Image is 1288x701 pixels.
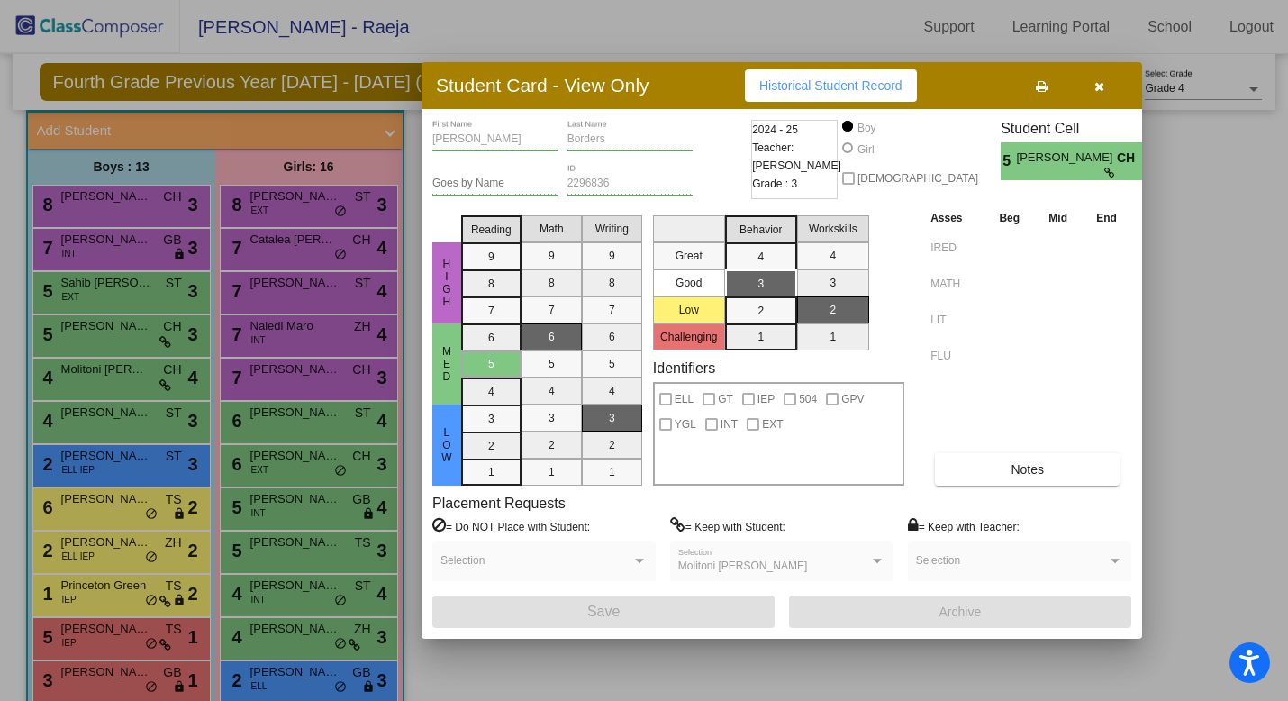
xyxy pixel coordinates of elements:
label: = Do NOT Place with Student: [432,517,590,535]
div: Boy [857,120,876,136]
input: assessment [930,306,980,333]
span: Archive [939,605,982,619]
span: High [439,258,455,308]
div: Girl [857,141,875,158]
span: Save [587,604,620,619]
span: 3 [1142,150,1157,172]
span: [PERSON_NAME] [1017,149,1117,168]
span: INT [721,414,738,435]
span: IEP [757,388,775,410]
th: Asses [926,208,984,228]
th: Mid [1034,208,1082,228]
h3: Student Card - View Only [436,74,649,96]
button: Archive [789,596,1131,628]
input: Enter ID [567,178,694,190]
h3: Student Cell [1001,120,1157,137]
label: Identifiers [653,360,715,377]
span: Low [439,426,455,464]
th: End [1082,208,1131,228]
span: GPV [841,388,864,410]
span: 2024 - 25 [752,121,798,139]
span: Notes [1011,462,1044,477]
input: goes by name [432,178,558,190]
th: Beg [984,208,1034,228]
span: 5 [1001,150,1016,172]
input: assessment [930,234,980,261]
span: 504 [799,388,817,410]
span: CH [1117,149,1142,168]
span: Historical Student Record [759,78,903,93]
span: [DEMOGRAPHIC_DATA] [857,168,978,189]
span: EXT [762,414,783,435]
input: assessment [930,342,980,369]
button: Notes [935,453,1120,486]
input: assessment [930,270,980,297]
span: ELL [675,388,694,410]
span: GT [718,388,733,410]
label: Placement Requests [432,495,566,512]
span: Teacher: [PERSON_NAME] [752,139,841,175]
button: Historical Student Record [745,69,917,102]
button: Save [432,596,775,628]
label: = Keep with Teacher: [908,517,1020,535]
span: Med [439,345,455,383]
span: Grade : 3 [752,175,797,193]
span: YGL [675,414,696,435]
span: Molitoni [PERSON_NAME] [678,560,807,572]
label: = Keep with Student: [670,517,785,535]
